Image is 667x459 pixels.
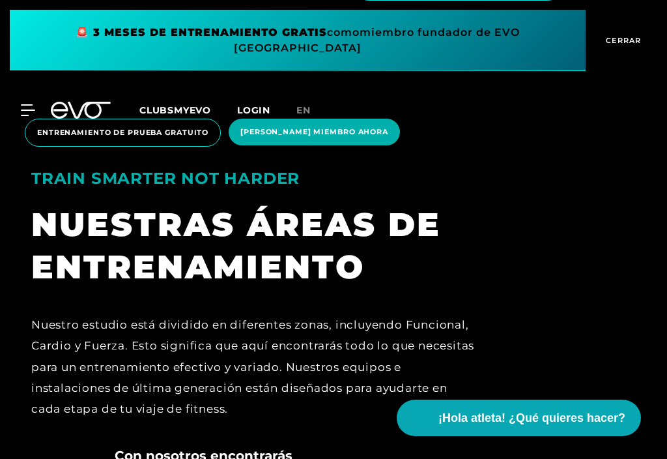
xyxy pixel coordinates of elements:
div: TRAIN SMARTER NOT HARDER [31,163,479,194]
button: CERRAR [586,10,657,71]
a: CLUBSMYEVO [139,104,237,116]
a: EN [296,103,326,118]
div: NUESTRAS ÁREAS DE ENTRENAMIENTO [31,203,479,288]
button: ¡Hola atleta! ¿Qué quieres hacer? [397,400,641,436]
a: [PERSON_NAME] MIEMBRO AHORA [225,119,404,147]
span: ¡Hola atleta! ¿Qué quieres hacer? [438,409,625,427]
span: [PERSON_NAME] MIEMBRO AHORA [240,126,388,138]
span: CERRAR [603,35,641,46]
div: Nuestro estudio está dividido en diferentes zonas, incluyendo Funcional, Cardio y Fuerza. Esto si... [31,314,479,419]
span: EN [296,104,311,116]
span: CLUBSMYEVO [139,104,211,116]
a: LOGIN [237,104,270,116]
a: ENTRENAMIENTO DE PRUEBA GRATUITO [21,119,225,147]
span: ENTRENAMIENTO DE PRUEBA GRATUITO [37,127,208,138]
